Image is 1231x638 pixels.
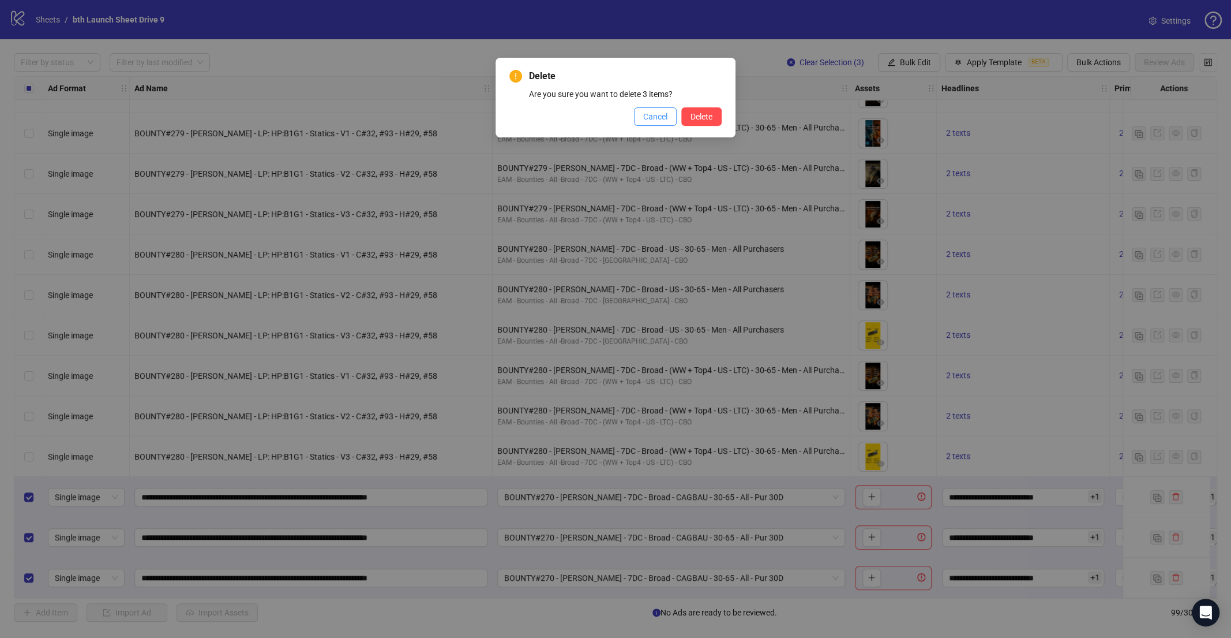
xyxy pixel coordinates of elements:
span: Cancel [643,112,667,121]
button: Cancel [634,107,677,126]
span: Delete [529,69,722,83]
div: Are you sure you want to delete 3 items? [529,88,722,100]
button: Delete [681,107,722,126]
div: Open Intercom Messenger [1192,599,1219,626]
span: exclamation-circle [509,70,522,83]
span: Delete [690,112,712,121]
